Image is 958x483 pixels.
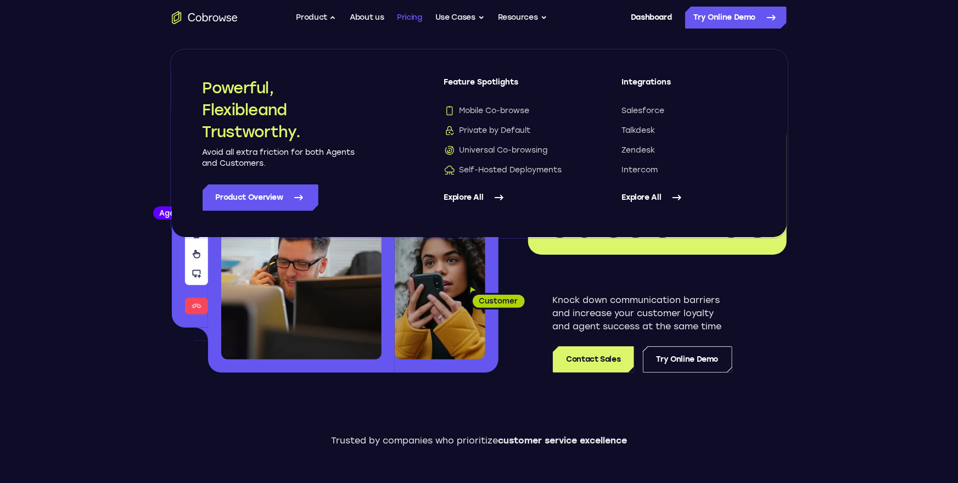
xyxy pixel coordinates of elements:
span: Universal Co-browsing [444,145,548,156]
span: Talkdesk [622,125,656,136]
a: Mobile Co-browseMobile Co-browse [444,105,578,116]
h2: Powerful, Flexible and Trustworthy. [203,77,356,143]
span: Intercom [622,165,658,176]
p: Avoid all extra friction for both Agents and Customers. [203,147,356,169]
img: A customer support agent talking on the phone [221,164,382,360]
a: Dashboard [631,7,672,29]
button: Use Cases [435,7,485,29]
a: Talkdesk [622,125,756,136]
a: Universal Co-browsingUniversal Co-browsing [444,145,578,156]
a: Try Online Demo [643,346,732,373]
a: About us [350,7,384,29]
button: Resources [498,7,547,29]
a: Explore All [622,184,756,211]
a: Intercom [622,165,756,176]
a: Private by DefaultPrivate by Default [444,125,578,136]
img: Mobile Co-browse [444,105,455,116]
a: Salesforce [622,105,756,116]
a: Contact Sales [553,346,634,373]
span: Private by Default [444,125,531,136]
a: Try Online Demo [685,7,787,29]
span: Feature Spotlights [444,77,578,97]
a: Explore All [444,184,578,211]
span: Self-Hosted Deployments [444,165,562,176]
p: Knock down communication barriers and increase your customer loyalty and agent success at the sam... [553,294,732,333]
a: Go to the home page [172,11,238,24]
button: Product [296,7,337,29]
span: customer service excellence [498,435,627,446]
span: Mobile Co-browse [444,105,530,116]
a: Zendesk [622,145,756,156]
a: Product Overview [203,184,318,211]
span: Integrations [622,77,756,97]
a: Pricing [397,7,422,29]
a: Self-Hosted DeploymentsSelf-Hosted Deployments [444,165,578,176]
span: Zendesk [622,145,656,156]
img: Universal Co-browsing [444,145,455,156]
span: Salesforce [622,105,665,116]
img: A customer holding their phone [395,229,485,360]
img: Self-Hosted Deployments [444,165,455,176]
img: Private by Default [444,125,455,136]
